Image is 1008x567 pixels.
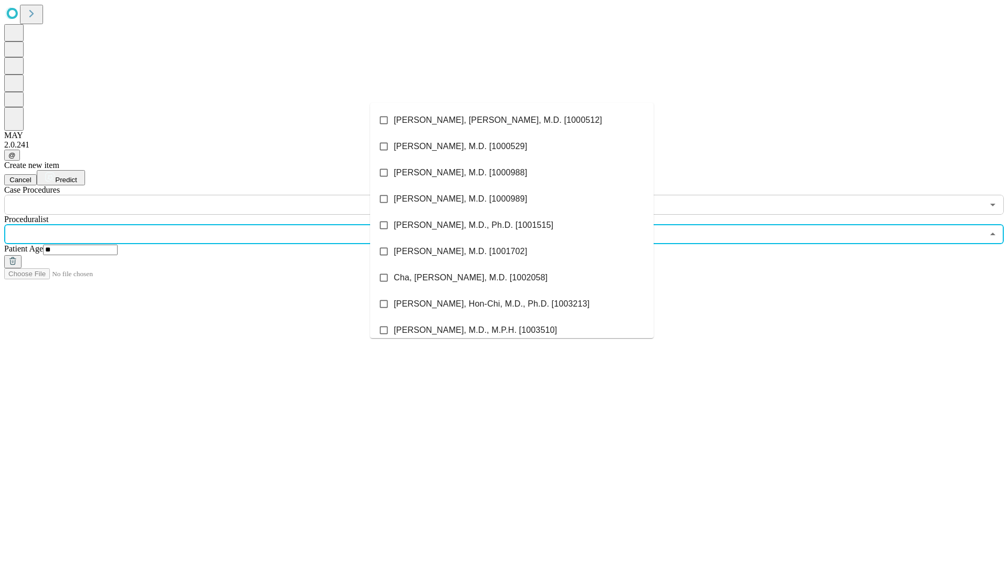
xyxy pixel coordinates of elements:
[55,176,77,184] span: Predict
[394,114,602,127] span: [PERSON_NAME], [PERSON_NAME], M.D. [1000512]
[4,131,1004,140] div: MAY
[394,140,527,153] span: [PERSON_NAME], M.D. [1000529]
[394,219,553,232] span: [PERSON_NAME], M.D., Ph.D. [1001515]
[985,197,1000,212] button: Open
[4,140,1004,150] div: 2.0.241
[985,227,1000,241] button: Close
[394,324,557,337] span: [PERSON_NAME], M.D., M.P.H. [1003510]
[394,193,527,205] span: [PERSON_NAME], M.D. [1000989]
[394,271,548,284] span: Cha, [PERSON_NAME], M.D. [1002058]
[4,174,37,185] button: Cancel
[4,161,59,170] span: Create new item
[394,166,527,179] span: [PERSON_NAME], M.D. [1000988]
[394,298,590,310] span: [PERSON_NAME], Hon-Chi, M.D., Ph.D. [1003213]
[4,244,43,253] span: Patient Age
[37,170,85,185] button: Predict
[4,215,48,224] span: Proceduralist
[8,151,16,159] span: @
[9,176,31,184] span: Cancel
[4,185,60,194] span: Scheduled Procedure
[4,150,20,161] button: @
[394,245,527,258] span: [PERSON_NAME], M.D. [1001702]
